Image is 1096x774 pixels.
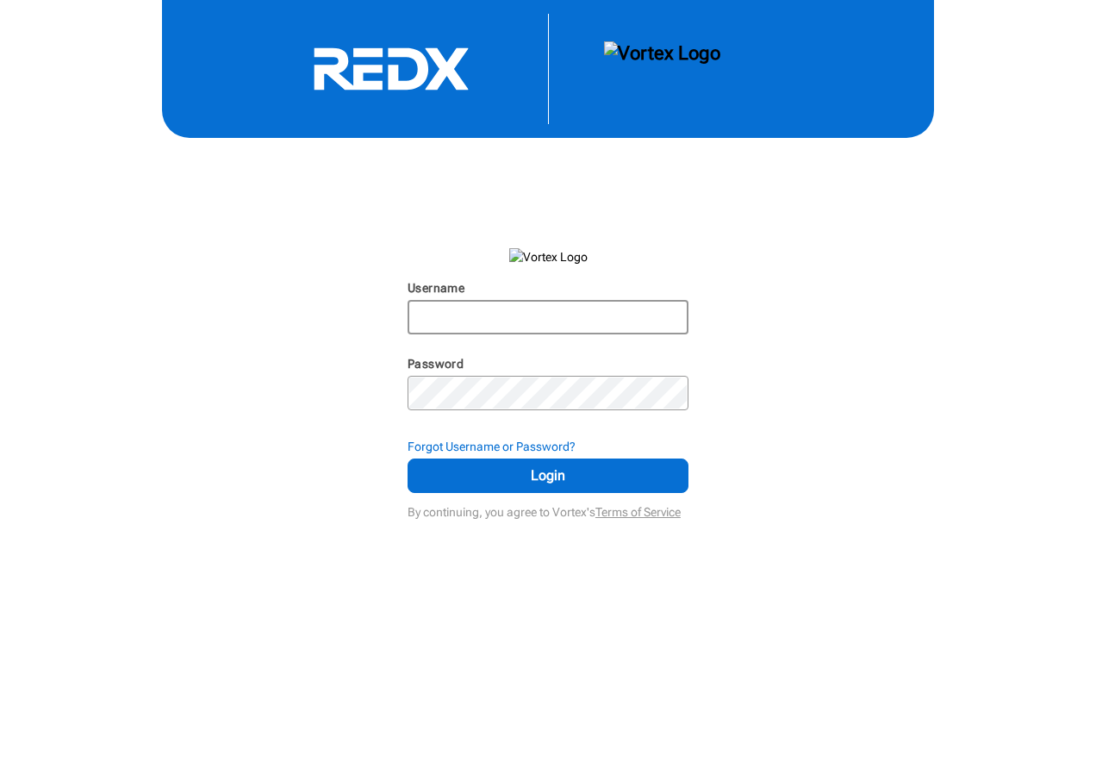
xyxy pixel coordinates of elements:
div: Forgot Username or Password? [408,438,688,455]
span: Login [429,465,667,486]
label: Password [408,357,464,371]
img: Vortex Logo [509,248,588,265]
div: By continuing, you agree to Vortex's [408,496,688,521]
button: Login [408,459,688,493]
svg: RedX Logo [262,47,520,91]
img: Vortex Logo [604,41,720,97]
a: Terms of Service [595,505,681,519]
strong: Forgot Username or Password? [408,440,576,453]
label: Username [408,281,464,295]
